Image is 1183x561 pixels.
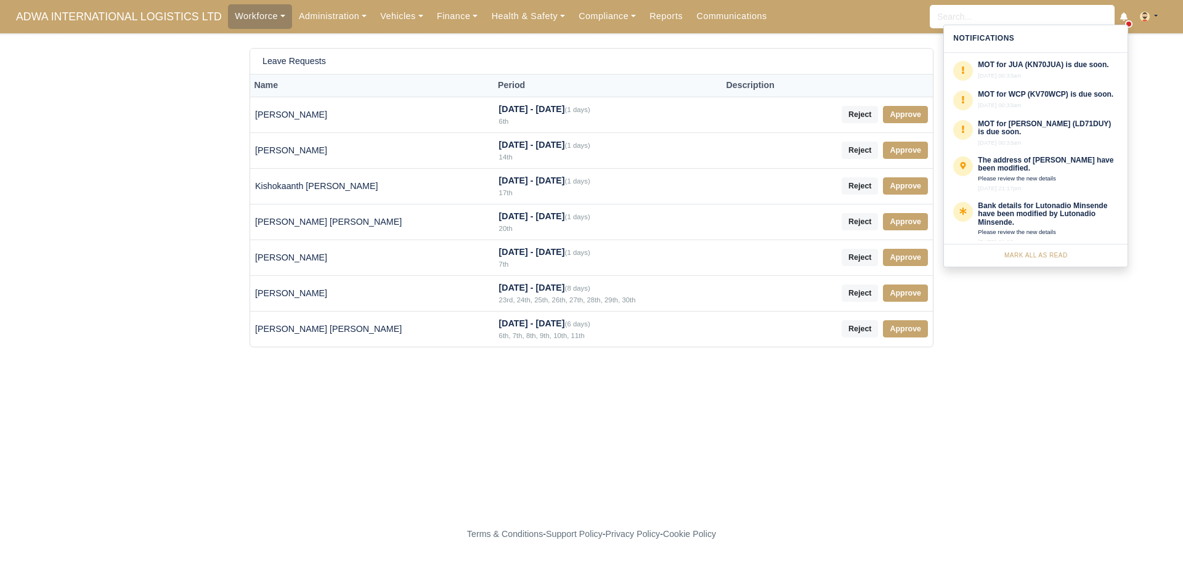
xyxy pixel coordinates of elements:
[228,4,292,28] a: Workforce
[978,61,1118,69] strong: MOT for JUA (KN70JUA) is due soon.
[467,529,543,539] a: Terms & Conditions
[953,202,1118,246] a: Bank details for Lutonadio Minsende have been modified by Lutonadio Minsende. Please review the n...
[499,330,718,341] small: 6th, 7th, 8th, 9th, 10th, 11th
[842,106,878,124] button: Reject
[499,104,565,114] strong: [DATE] - [DATE]
[499,318,565,328] strong: [DATE] - [DATE]
[565,177,590,185] small: (1 days)
[978,176,1118,182] small: Please review the new details
[1004,252,1068,259] a: Mark all as Read
[978,102,1021,108] small: [DATE] 00:33am
[722,75,810,97] th: Description
[499,259,718,270] small: 7th
[689,4,774,28] a: Communications
[499,211,565,221] strong: [DATE] - [DATE]
[250,132,494,168] td: [PERSON_NAME]
[292,4,373,28] a: Administration
[565,249,590,256] small: (1 days)
[883,320,928,338] button: Approve
[842,285,878,302] button: Reject
[499,116,718,127] small: 6th
[883,106,928,124] button: Approve
[430,4,485,28] a: Finance
[978,72,1021,79] small: [DATE] 00:33am
[842,320,878,338] button: Reject
[10,4,228,29] span: ADWA INTERNATIONAL LOGISTICS LTD
[883,285,928,302] button: Approve
[961,418,1183,561] iframe: Chat Widget
[883,142,928,159] button: Approve
[883,177,928,195] button: Approve
[565,213,590,220] small: (1 days)
[842,142,878,159] button: Reject
[930,5,1115,28] input: Search...
[250,97,494,132] td: [PERSON_NAME]
[262,56,326,67] h6: Leave Requests
[953,61,1118,81] a: MOT for JUA (KN70JUA) is due soon. [DATE] 00:33am
[499,187,718,198] small: 17th
[499,151,718,163] small: 14th
[643,4,689,28] a: Reports
[484,4,572,28] a: Health & Safety
[978,156,1118,172] strong: The address of [PERSON_NAME] have been modified.
[842,213,878,231] button: Reject
[250,240,494,275] td: [PERSON_NAME]
[499,294,718,305] small: 23rd, 24th, 25th, 26th, 27th, 28th, 29th, 30th
[499,176,565,185] strong: [DATE] - [DATE]
[883,213,928,231] button: Approve
[499,283,565,293] strong: [DATE] - [DATE]
[883,249,928,267] button: Approve
[978,202,1118,227] strong: Bank details for Lutonadio Minsende have been modified by Lutonadio Minsende.
[546,529,603,539] a: Support Policy
[499,140,565,150] strong: [DATE] - [DATE]
[250,311,494,346] td: [PERSON_NAME] [PERSON_NAME]
[373,4,430,28] a: Vehicles
[494,75,723,97] th: Period
[663,529,716,539] a: Cookie Policy
[944,25,1128,52] div: Notifications
[978,185,1021,192] small: [DATE] 21:17pm
[978,120,1118,136] strong: MOT for [PERSON_NAME] (LD71DUY) is due soon.
[565,285,590,292] small: (8 days)
[953,91,1118,110] a: MOT for WCP (KV70WCP) is due soon. [DATE] 00:33am
[10,5,228,29] a: ADWA INTERNATIONAL LOGISTICS LTD
[978,139,1021,146] small: [DATE] 00:33am
[565,106,590,113] small: (1 days)
[499,247,565,257] strong: [DATE] - [DATE]
[953,120,1118,147] a: MOT for [PERSON_NAME] (LD71DUY) is due soon. [DATE] 00:33am
[565,142,590,149] small: (1 days)
[978,229,1118,236] small: Please review the new details
[250,75,494,97] th: Name
[250,168,494,204] td: Kishokaanth [PERSON_NAME]
[572,4,643,28] a: Compliance
[953,156,1118,192] a: The address of [PERSON_NAME] have been modified. Please review the new details [DATE] 21:17pm
[978,91,1118,99] strong: MOT for WCP (KV70WCP) is due soon.
[978,238,1021,245] small: [DATE] 01:03am
[240,527,943,541] div: - - -
[250,204,494,240] td: [PERSON_NAME] [PERSON_NAME]
[842,177,878,195] button: Reject
[499,223,718,234] small: 20th
[250,275,494,311] td: [PERSON_NAME]
[606,529,661,539] a: Privacy Policy
[842,249,878,267] button: Reject
[565,320,590,328] small: (6 days)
